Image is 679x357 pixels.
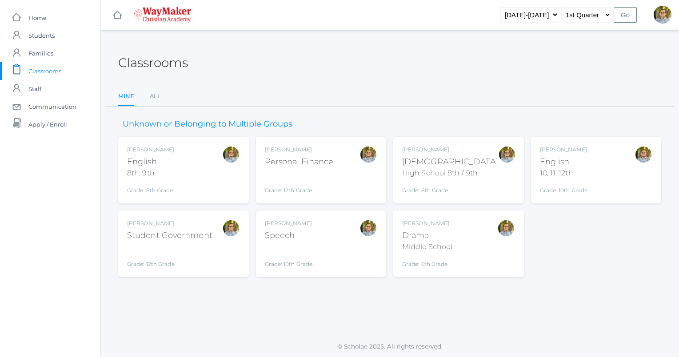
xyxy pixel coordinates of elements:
div: 10, 11, 12th [540,168,588,178]
span: Students [28,27,55,44]
img: 4_waymaker-logo-stack-white.png [134,7,191,23]
div: [PERSON_NAME] [127,219,212,227]
div: English [127,156,174,168]
div: Kylen Braileanu [497,219,515,237]
div: Grade: 12th Grade [127,245,212,268]
div: [PERSON_NAME] [540,146,588,154]
div: Grade: 10th Grade [265,245,313,268]
div: Speech [265,230,313,242]
div: 8th, 9th [127,168,174,178]
div: Grade: 10th Grade [540,182,588,194]
div: Kylen Braileanu [359,219,377,237]
a: All [150,87,161,105]
h3: Unknown or Belonging to Multiple Groups [118,120,297,129]
span: Home [28,9,47,27]
div: Kylen Braileanu [635,146,652,163]
div: [PERSON_NAME] [127,146,174,154]
div: Kylen Braileanu [498,146,516,163]
div: Kylen Braileanu [222,219,240,237]
div: Kylen Braileanu [222,146,240,163]
div: [PERSON_NAME] [402,219,452,227]
div: English [540,156,588,168]
div: Grade: 6th Grade [402,256,452,268]
div: Middle School [402,242,452,252]
div: Grade: 12th Grade [265,171,334,194]
span: Staff [28,80,41,98]
a: Mine [118,87,134,107]
div: Student Government [127,230,212,242]
span: Communication [28,98,76,115]
div: Grade: 8th Grade [402,182,498,194]
div: [DEMOGRAPHIC_DATA] [402,156,498,168]
h2: Classrooms [118,56,188,70]
div: [PERSON_NAME] [265,146,334,154]
input: Go [614,7,637,23]
div: Personal Finance [265,156,334,168]
div: Kylen Braileanu [359,146,377,163]
span: Apply / Enroll [28,115,67,133]
div: Grade: 8th Grade [127,182,174,194]
span: Classrooms [28,62,61,80]
div: [PERSON_NAME] [265,219,313,227]
div: High School 8th / 9th [402,168,498,178]
div: Drama [402,230,452,242]
div: Kylen Braileanu [654,6,671,24]
p: © Scholae 2025. All rights reserved. [100,342,679,351]
span: Families [28,44,53,62]
div: [PERSON_NAME] [402,146,498,154]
